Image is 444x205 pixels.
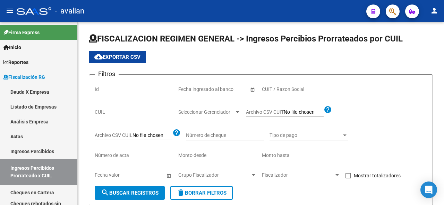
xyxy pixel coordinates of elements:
input: Archivo CSV CUIL [133,132,172,139]
span: FISCALIZACION REGIMEN GENERAL -> Ingresos Percibios Prorrateados por CUIL [89,34,403,44]
input: Fecha inicio [95,172,120,178]
span: Reportes [3,58,28,66]
input: Fecha fin [126,172,160,178]
span: Archivo CSV CUIL [95,132,133,138]
input: Fecha fin [210,86,244,92]
span: Tipo de pago [270,132,342,138]
button: Borrar Filtros [170,186,233,200]
span: Inicio [3,44,21,51]
span: Borrar Filtros [177,190,227,196]
mat-icon: help [172,129,181,137]
mat-icon: cloud_download [94,53,103,61]
button: Open calendar [249,86,256,93]
mat-icon: delete [177,188,185,197]
button: Exportar CSV [89,51,146,63]
span: Grupo Fiscalizador [178,172,250,178]
span: Fiscalización RG [3,73,45,81]
span: - avalian [55,3,84,19]
button: Open calendar [165,172,172,179]
span: Firma Express [3,29,40,36]
mat-icon: menu [6,7,14,15]
span: Buscar Registros [101,190,159,196]
div: Open Intercom Messenger [420,181,437,198]
span: Fiscalizador [262,172,334,178]
span: Mostrar totalizadores [354,171,401,180]
h3: Filtros [95,69,119,79]
mat-icon: person [430,7,438,15]
button: Buscar Registros [95,186,165,200]
span: Archivo CSV CUIT [246,109,284,115]
mat-icon: help [324,105,332,114]
span: Exportar CSV [94,54,140,60]
mat-icon: search [101,188,109,197]
span: Seleccionar Gerenciador [178,109,234,115]
input: Archivo CSV CUIT [284,109,324,115]
input: Fecha inicio [178,86,204,92]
